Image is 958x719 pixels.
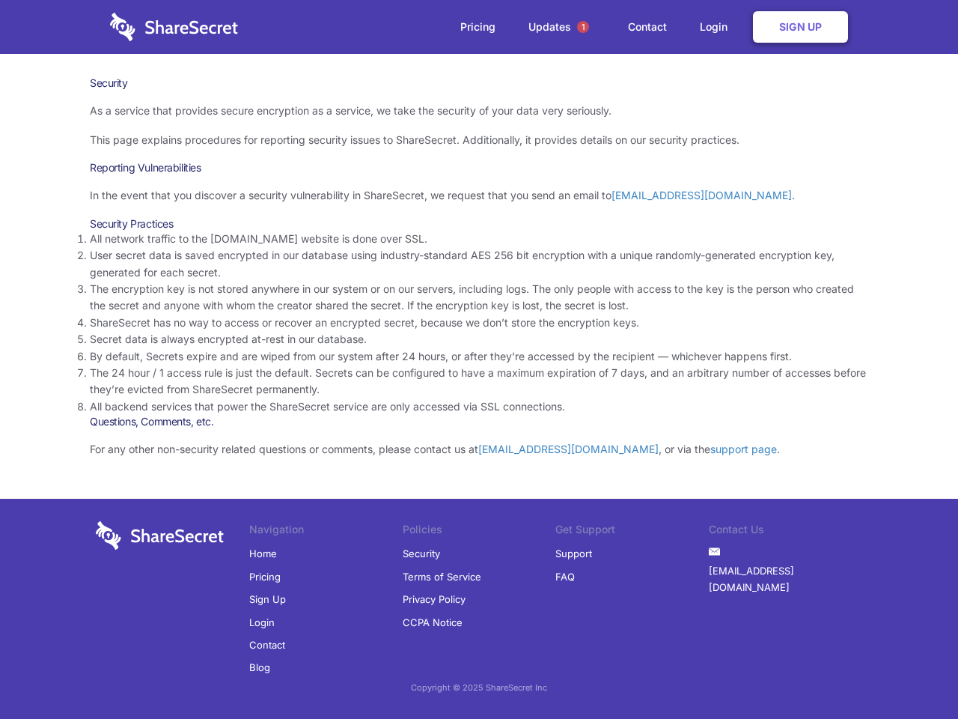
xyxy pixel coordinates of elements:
[96,521,224,550] img: logo-wordmark-white-trans-d4663122ce5f474addd5e946df7df03e33cb6a1c49d2221995e7729f52c070b2.svg
[249,521,403,542] li: Navigation
[90,76,868,90] h1: Security
[709,521,862,542] li: Contact Us
[249,542,277,565] a: Home
[249,656,270,679] a: Blog
[249,634,285,656] a: Contact
[90,441,868,458] p: For any other non-security related questions or comments, please contact us at , or via the .
[90,247,868,281] li: User secret data is saved encrypted in our database using industry-standard AES 256 bit encryptio...
[710,443,777,455] a: support page
[90,415,868,428] h3: Questions, Comments, etc.
[403,611,463,634] a: CCPA Notice
[90,231,868,247] li: All network traffic to the [DOMAIN_NAME] website is done over SSL.
[555,521,709,542] li: Get Support
[613,4,682,50] a: Contact
[249,565,281,588] a: Pricing
[403,565,481,588] a: Terms of Service
[555,542,592,565] a: Support
[249,588,286,610] a: Sign Up
[249,611,275,634] a: Login
[478,443,659,455] a: [EMAIL_ADDRESS][DOMAIN_NAME]
[90,187,868,204] p: In the event that you discover a security vulnerability in ShareSecret, we request that you send ...
[90,398,868,415] li: All backend services that power the ShareSecret service are only accessed via SSL connections.
[90,161,868,175] h3: Reporting Vulnerabilities
[555,565,575,588] a: FAQ
[90,365,868,398] li: The 24 hour / 1 access rule is just the default. Secrets can be configured to have a maximum expi...
[90,132,868,148] p: This page explains procedures for reporting security issues to ShareSecret. Additionally, it prov...
[753,11,848,43] a: Sign Up
[445,4,510,50] a: Pricing
[577,21,589,33] span: 1
[90,281,868,315] li: The encryption key is not stored anywhere in our system or on our servers, including logs. The on...
[403,542,440,565] a: Security
[685,4,750,50] a: Login
[90,103,868,119] p: As a service that provides secure encryption as a service, we take the security of your data very...
[90,331,868,348] li: Secret data is always encrypted at-rest in our database.
[90,348,868,365] li: By default, Secrets expire and are wiped from our system after 24 hours, or after they’re accesse...
[403,521,556,542] li: Policies
[611,189,792,201] a: [EMAIL_ADDRESS][DOMAIN_NAME]
[709,559,862,599] a: [EMAIL_ADDRESS][DOMAIN_NAME]
[110,13,238,41] img: logo-wordmark-white-trans-d4663122ce5f474addd5e946df7df03e33cb6a1c49d2221995e7729f52c070b2.svg
[403,588,466,610] a: Privacy Policy
[90,217,868,231] h3: Security Practices
[90,315,868,331] li: ShareSecret has no way to access or recover an encrypted secret, because we don’t store the encry...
